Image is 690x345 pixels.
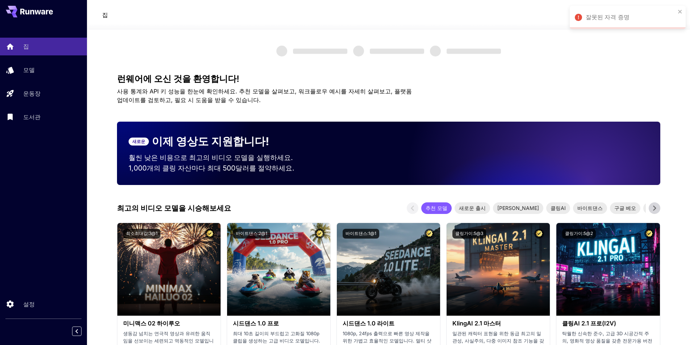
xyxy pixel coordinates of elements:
[205,229,215,239] button: 인증된 모델 – 최고의 성능을 위해 검증되었으며 상업용 라이선스가 포함되어 있습니다.
[452,229,486,239] button: 클링가이:5@3
[425,229,434,239] button: 인증된 모델 – 최고의 성능을 위해 검증되었으며 상업용 라이선스가 포함되어 있습니다.
[102,10,108,19] nav: 빵가루
[315,229,325,239] button: 인증된 모델 – 최고의 성능을 위해 검증되었으며 상업용 라이선스가 포함되어 있습니다.
[78,325,87,338] div: 사이드바 접기
[102,11,108,18] font: 집
[459,205,486,211] font: 새로운 출시
[343,320,394,327] font: 시드댄스 1.0 라이트
[546,202,570,214] div: 클링AI
[565,231,593,236] font: 클링가이:5@2
[227,223,330,316] img: 대체
[493,202,543,214] div: [PERSON_NAME]
[129,164,294,172] font: 1,000개의 클링 자산마다 최대 500달러를 절약하세요.
[23,66,35,73] font: 모델
[346,231,376,236] font: 바이트댄스:1@1
[644,229,654,239] button: 인증된 모델 – 최고의 성능을 위해 검증되었으며 상업용 라이선스가 포함되어 있습니다.
[129,153,293,162] font: 훨씬 낮은 비용으로 최고의 비디오 모델을 실행하세요.
[577,205,603,211] font: 바이트댄스
[123,229,160,239] button: 최소최대값:3@1
[23,43,29,50] font: 집
[573,202,607,214] div: 바이트댄스
[556,223,660,316] img: 대체
[562,320,616,327] font: 클링AI 2.1 프로(I2V)
[562,229,596,239] button: 클링가이:5@2
[117,204,231,213] font: 최고의 비디오 모델을 시승해보세요
[117,88,412,104] font: 사용 통계와 API 키 성능을 한눈에 확인하세요. 추천 모델을 살펴보고, 워크플로우 예시를 자세히 살펴보고, 플랫폼 업데이트를 검토하고, 필요 시 도움을 받을 수 있습니다.
[455,231,483,236] font: 클링가이:5@3
[614,205,636,211] font: 구글 베오
[426,205,447,211] font: 추천 모델
[23,300,35,308] font: 설정
[23,90,41,97] font: 운동장
[455,202,490,214] div: 새로운 출시
[23,113,41,121] font: 도서관
[102,10,108,19] a: 집
[497,205,539,211] font: [PERSON_NAME]
[72,327,81,336] button: 사이드바 접기
[586,14,630,20] font: 잘못된 자격 증명
[132,139,145,144] font: 새로운
[117,73,239,84] font: 런웨어에 오신 것을 환영합니다!
[551,205,566,211] font: 클링AI
[233,320,279,327] font: 시드댄스 1.0 프로
[123,320,180,327] font: 미니맥스 02 하이루오
[421,202,452,214] div: 추천 모델
[236,231,267,236] font: 바이트댄스:2@1
[337,223,440,316] img: 대체
[610,202,640,214] div: 구글 베오
[233,229,270,239] button: 바이트댄스:2@1
[678,9,683,14] button: 닫다
[452,320,501,327] font: KlingAI 2.1 마스터
[447,223,550,316] img: 대체
[117,223,221,316] img: 대체
[126,231,158,236] font: 최소최대값:3@1
[534,229,544,239] button: 인증된 모델 – 최고의 성능을 위해 검증되었으며 상업용 라이선스가 포함되어 있습니다.
[343,229,379,239] button: 바이트댄스:1@1
[152,135,269,148] font: 이제 영상도 지원합니다!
